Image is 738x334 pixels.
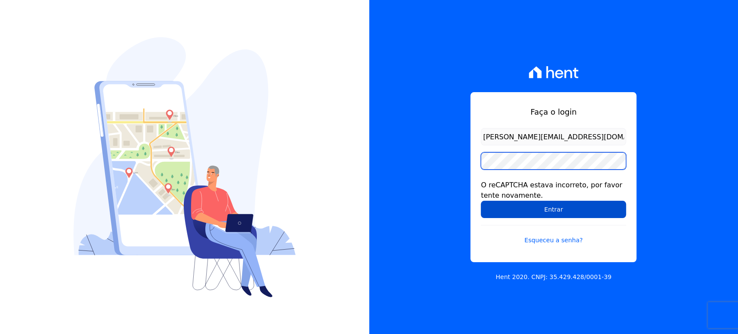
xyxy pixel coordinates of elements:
p: Hent 2020. CNPJ: 35.429.428/0001-39 [495,273,611,282]
a: Esqueceu a senha? [481,225,626,245]
div: O reCAPTCHA estava incorreto, por favor tente novamente. [481,180,626,201]
h1: Faça o login [481,106,626,118]
input: Email [481,128,626,145]
img: Login [73,37,296,297]
input: Entrar [481,201,626,218]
